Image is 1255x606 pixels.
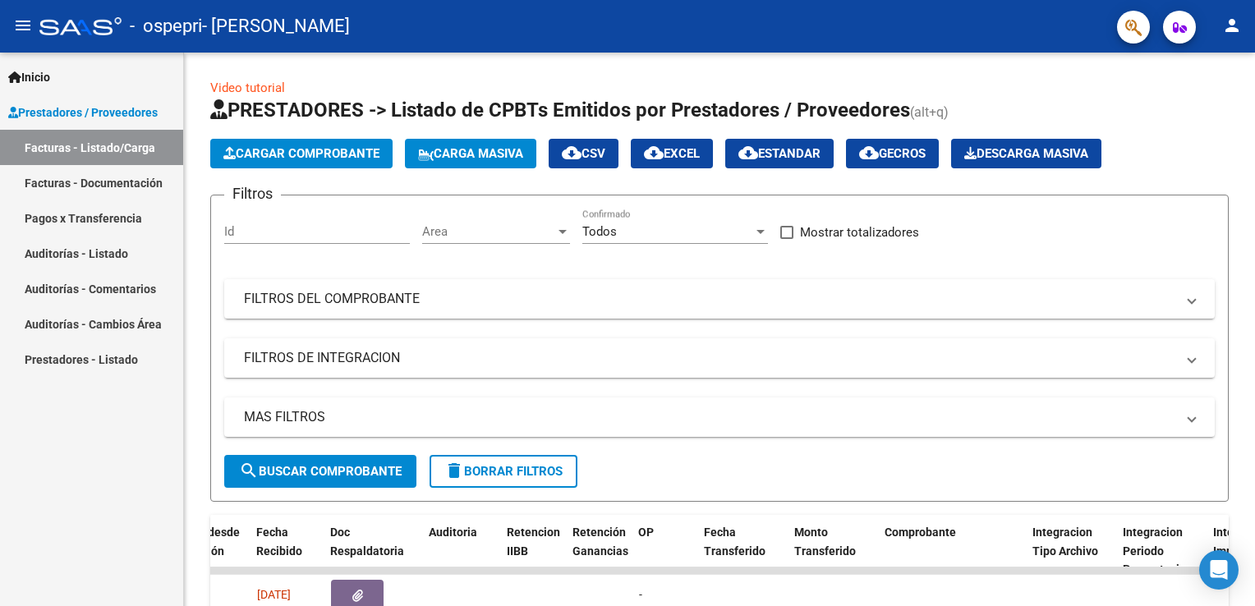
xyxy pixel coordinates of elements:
span: Gecros [859,146,926,161]
button: Descarga Masiva [951,139,1101,168]
button: EXCEL [631,139,713,168]
mat-icon: menu [13,16,33,35]
button: Cargar Comprobante [210,139,393,168]
a: Video tutorial [210,80,285,95]
datatable-header-cell: Integracion Tipo Archivo [1026,515,1116,587]
span: Días desde Emisión [182,526,240,558]
mat-icon: cloud_download [562,143,582,163]
mat-panel-title: MAS FILTROS [244,408,1175,426]
mat-expansion-panel-header: FILTROS DE INTEGRACION [224,338,1215,378]
span: Doc Respaldatoria [330,526,404,558]
span: Borrar Filtros [444,464,563,479]
span: Retencion IIBB [507,526,560,558]
mat-icon: delete [444,461,464,480]
span: PRESTADORES -> Listado de CPBTs Emitidos por Prestadores / Proveedores [210,99,910,122]
mat-icon: person [1222,16,1242,35]
datatable-header-cell: Auditoria [422,515,500,587]
mat-icon: cloud_download [859,143,879,163]
span: Cargar Comprobante [223,146,379,161]
mat-icon: cloud_download [738,143,758,163]
span: Carga Masiva [418,146,523,161]
button: Carga Masiva [405,139,536,168]
span: EXCEL [644,146,700,161]
span: Descarga Masiva [964,146,1088,161]
span: Estandar [738,146,821,161]
span: - ospepri [130,8,202,44]
button: Gecros [846,139,939,168]
button: Estandar [725,139,834,168]
datatable-header-cell: Fecha Transferido [697,515,788,587]
mat-icon: search [239,461,259,480]
div: Open Intercom Messenger [1199,550,1239,590]
span: Area [422,224,555,239]
span: Prestadores / Proveedores [8,103,158,122]
span: Comprobante [885,526,956,539]
span: (alt+q) [910,104,949,120]
datatable-header-cell: Doc Respaldatoria [324,515,422,587]
datatable-header-cell: Retencion IIBB [500,515,566,587]
span: Buscar Comprobante [239,464,402,479]
mat-icon: cloud_download [644,143,664,163]
span: Retención Ganancias [572,526,628,558]
span: [DATE] [257,588,291,601]
span: Mostrar totalizadores [800,223,919,242]
button: Borrar Filtros [430,455,577,488]
span: Todos [582,224,617,239]
span: Monto Transferido [794,526,856,558]
datatable-header-cell: Fecha Recibido [250,515,324,587]
span: CSV [562,146,605,161]
h3: Filtros [224,182,281,205]
mat-panel-title: FILTROS DE INTEGRACION [244,349,1175,367]
button: Buscar Comprobante [224,455,416,488]
datatable-header-cell: Monto Transferido [788,515,878,587]
span: - [639,588,642,601]
span: Auditoria [429,526,477,539]
button: CSV [549,139,618,168]
mat-expansion-panel-header: MAS FILTROS [224,397,1215,437]
mat-panel-title: FILTROS DEL COMPROBANTE [244,290,1175,308]
datatable-header-cell: Comprobante [878,515,1026,587]
span: OP [638,526,654,539]
app-download-masive: Descarga masiva de comprobantes (adjuntos) [951,139,1101,168]
span: - [PERSON_NAME] [202,8,350,44]
datatable-header-cell: Integracion Periodo Presentacion [1116,515,1207,587]
mat-expansion-panel-header: FILTROS DEL COMPROBANTE [224,279,1215,319]
span: Integracion Periodo Presentacion [1123,526,1193,576]
span: Fecha Transferido [704,526,765,558]
span: Inicio [8,68,50,86]
span: Integracion Tipo Archivo [1032,526,1098,558]
datatable-header-cell: Retención Ganancias [566,515,632,587]
datatable-header-cell: OP [632,515,697,587]
datatable-header-cell: Días desde Emisión [176,515,250,587]
span: Fecha Recibido [256,526,302,558]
